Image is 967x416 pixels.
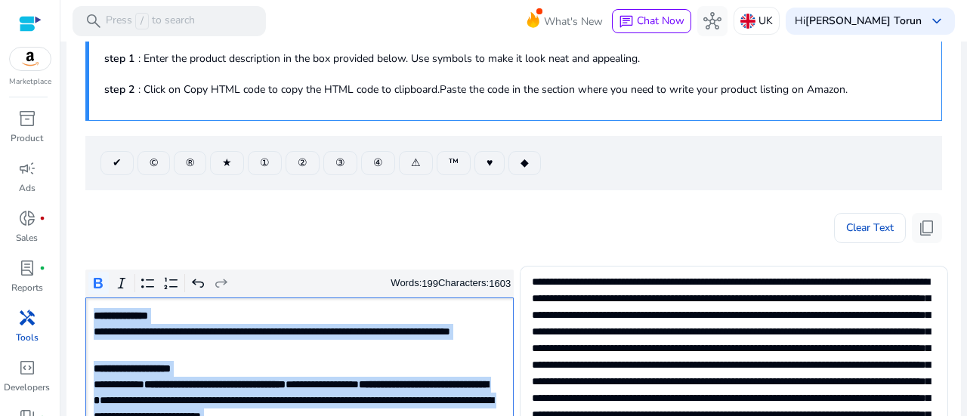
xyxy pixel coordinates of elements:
button: chatChat Now [612,9,691,33]
b: step 1 [104,51,134,66]
p: Press to search [106,13,195,29]
button: © [137,151,170,175]
b: step 2 [104,82,134,97]
b: [PERSON_NAME] Torun [805,14,922,28]
span: Clear Text [846,213,894,243]
span: ④ [373,155,383,171]
div: Editor toolbar [85,270,514,298]
span: ③ [335,155,345,171]
span: ① [260,155,270,171]
span: ® [186,155,194,171]
p: Marketplace [9,76,51,88]
span: keyboard_arrow_down [928,12,946,30]
button: ™ [437,151,471,175]
button: ✔ [100,151,134,175]
button: ◆ [508,151,541,175]
span: fiber_manual_record [39,215,45,221]
button: ② [286,151,320,175]
span: inventory_2 [18,109,36,128]
button: ♥ [474,151,505,175]
p: Reports [11,281,43,294]
span: What's New [544,8,603,35]
span: campaign [18,159,36,177]
p: : Enter the product description in the box provided below. Use symbols to make it look neat and a... [104,51,926,66]
span: chat [619,14,634,29]
button: ⚠ [399,151,433,175]
span: Chat Now [637,14,684,28]
button: ④ [361,151,395,175]
p: Developers [4,381,50,394]
span: search [85,12,103,30]
img: amazon.svg [10,48,51,70]
button: ③ [323,151,357,175]
button: hub [697,6,728,36]
p: Product [11,131,43,145]
span: ♥ [487,155,493,171]
span: donut_small [18,209,36,227]
p: Ads [19,181,36,195]
span: lab_profile [18,259,36,277]
span: / [135,13,149,29]
span: ™ [449,155,459,171]
span: hub [703,12,721,30]
span: code_blocks [18,359,36,377]
img: uk.svg [740,14,755,29]
span: ⚠ [411,155,421,171]
span: fiber_manual_record [39,265,45,271]
label: 199 [422,278,438,289]
p: UK [758,8,773,34]
p: Sales [16,231,38,245]
span: ✔ [113,155,122,171]
span: © [150,155,158,171]
p: Hi [795,16,922,26]
button: content_copy [912,213,942,243]
button: ① [248,151,282,175]
button: Clear Text [834,213,906,243]
span: ② [298,155,307,171]
button: ® [174,151,206,175]
button: ★ [210,151,244,175]
p: Tools [16,331,39,344]
span: content_copy [918,219,936,237]
span: ◆ [521,155,529,171]
label: 1603 [489,278,511,289]
div: Words: Characters: [391,274,511,293]
span: ★ [222,155,232,171]
p: : Click on Copy HTML code to copy the HTML code to clipboard.Paste the code in the section where ... [104,82,926,97]
span: handyman [18,309,36,327]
